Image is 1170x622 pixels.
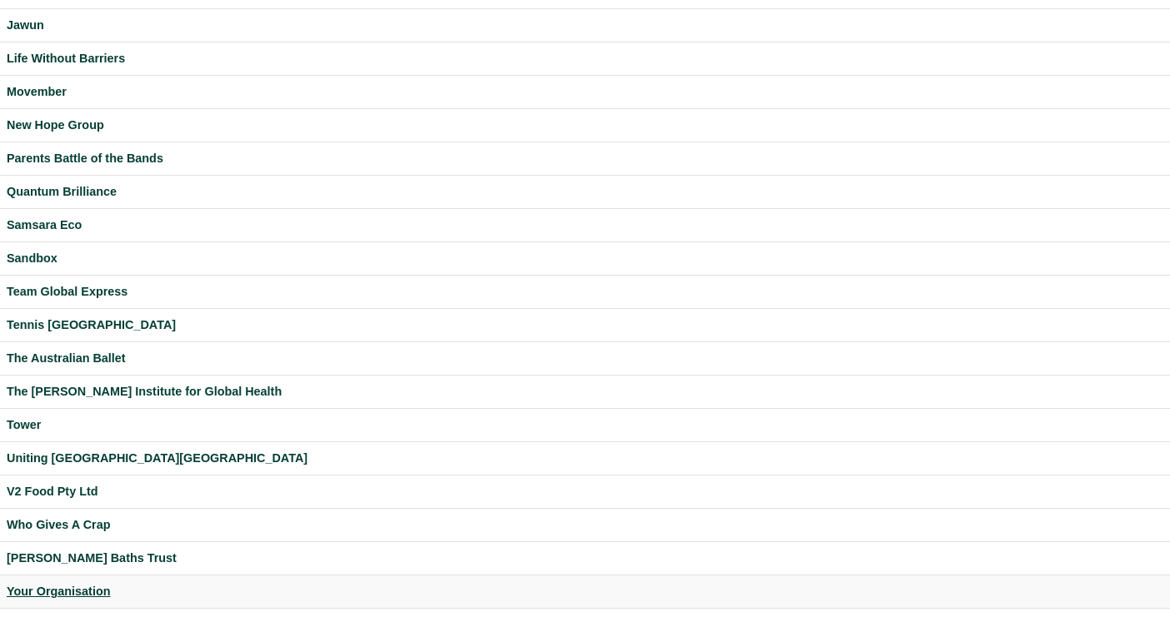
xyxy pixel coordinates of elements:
[7,16,1163,35] a: Jawun
[7,49,1163,68] a: Life Without Barriers
[7,249,1163,268] a: Sandbox
[7,482,1163,501] a: V2 Food Pty Ltd
[7,415,1163,435] a: Tower
[7,382,1163,401] a: The [PERSON_NAME] Institute for Global Health
[7,216,1163,235] a: Samsara Eco
[7,82,1163,102] a: Movember
[7,449,1163,468] a: Uniting [GEOGRAPHIC_DATA][GEOGRAPHIC_DATA]
[7,149,1163,168] a: Parents Battle of the Bands
[7,316,1163,335] a: Tennis [GEOGRAPHIC_DATA]
[7,549,1163,568] a: [PERSON_NAME] Baths Trust
[7,182,1163,202] a: Quantum Brilliance
[7,282,1163,301] a: Team Global Express
[7,116,1163,135] a: New Hope Group
[7,582,1163,601] a: Your Organisation
[7,515,1163,535] a: Who Gives A Crap
[7,349,1163,368] a: The Australian Ballet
